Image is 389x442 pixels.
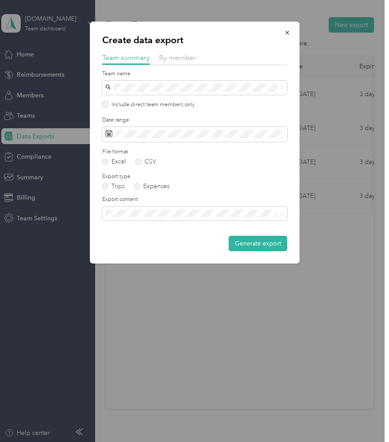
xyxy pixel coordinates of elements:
iframe: Everlance-gr Chat Button Frame [340,393,389,442]
button: Generate export [229,236,287,251]
label: Export type [102,173,287,181]
label: Excel [102,159,126,165]
label: Team name [102,70,287,78]
label: Date range [102,116,287,124]
span: Team summary [102,53,150,62]
label: Trips [102,183,125,189]
p: Create data export [102,34,287,46]
label: Export content [102,196,287,204]
label: Include direct team members only [108,101,195,109]
label: Expenses [134,183,170,189]
span: By member [159,53,196,62]
label: CSV [135,159,156,165]
label: File format [102,148,287,156]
